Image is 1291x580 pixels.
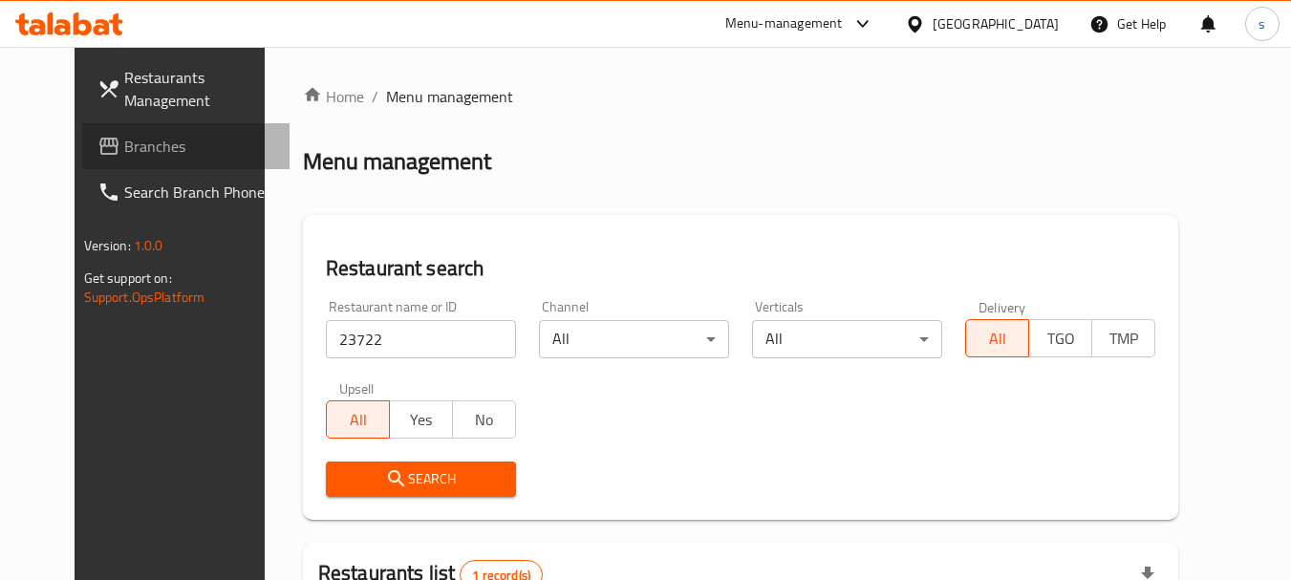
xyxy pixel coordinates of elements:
[82,54,290,123] a: Restaurants Management
[452,400,516,439] button: No
[326,400,390,439] button: All
[752,320,942,358] div: All
[1028,319,1092,357] button: TGO
[339,381,375,395] label: Upsell
[124,66,275,112] span: Restaurants Management
[84,233,131,258] span: Version:
[303,146,491,177] h2: Menu management
[84,285,205,310] a: Support.OpsPlatform
[124,181,275,204] span: Search Branch Phone
[539,320,729,358] div: All
[933,13,1059,34] div: [GEOGRAPHIC_DATA]
[82,169,290,215] a: Search Branch Phone
[326,254,1156,283] h2: Restaurant search
[1037,325,1085,353] span: TGO
[1259,13,1265,34] span: s
[334,406,382,434] span: All
[974,325,1022,353] span: All
[82,123,290,169] a: Branches
[134,233,163,258] span: 1.0.0
[386,85,513,108] span: Menu management
[341,467,501,491] span: Search
[461,406,508,434] span: No
[725,12,843,35] div: Menu-management
[326,462,516,497] button: Search
[965,319,1029,357] button: All
[303,85,1179,108] nav: breadcrumb
[398,406,445,434] span: Yes
[979,300,1026,313] label: Delivery
[303,85,364,108] a: Home
[124,135,275,158] span: Branches
[326,320,516,358] input: Search for restaurant name or ID..
[1091,319,1155,357] button: TMP
[1100,325,1148,353] span: TMP
[372,85,378,108] li: /
[84,266,172,290] span: Get support on:
[389,400,453,439] button: Yes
